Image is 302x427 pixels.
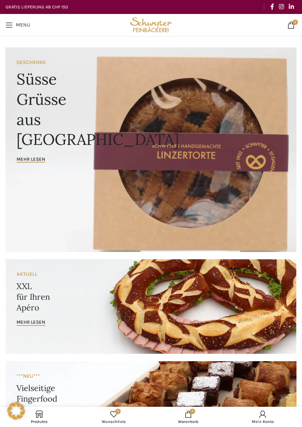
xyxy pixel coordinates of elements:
[151,409,226,425] a: 0 Warenkorb
[128,21,174,28] a: Site logo
[6,4,68,10] strong: GRATIS LIEFERUNG AB CHF 150
[16,22,30,28] span: Menu
[276,1,286,13] a: Instagram social link
[287,1,296,13] a: Linkedin social link
[284,18,298,32] a: 0
[2,409,76,425] a: Produkte
[155,419,222,424] span: Warenkorb
[268,1,276,13] a: Facebook social link
[6,259,296,354] a: Banner link
[151,409,226,425] div: My cart
[115,409,121,414] span: 0
[6,419,73,424] span: Produkte
[76,409,151,425] a: 0 Wunschliste
[226,409,300,425] a: Mein Konto
[2,18,34,32] a: Open mobile menu
[190,409,195,414] span: 0
[292,19,298,25] span: 0
[128,14,174,36] img: Bäckerei Schwyter
[229,419,296,424] span: Mein Konto
[80,419,147,424] span: Wunschliste
[6,47,296,252] a: Banner link
[76,409,151,425] div: Meine Wunschliste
